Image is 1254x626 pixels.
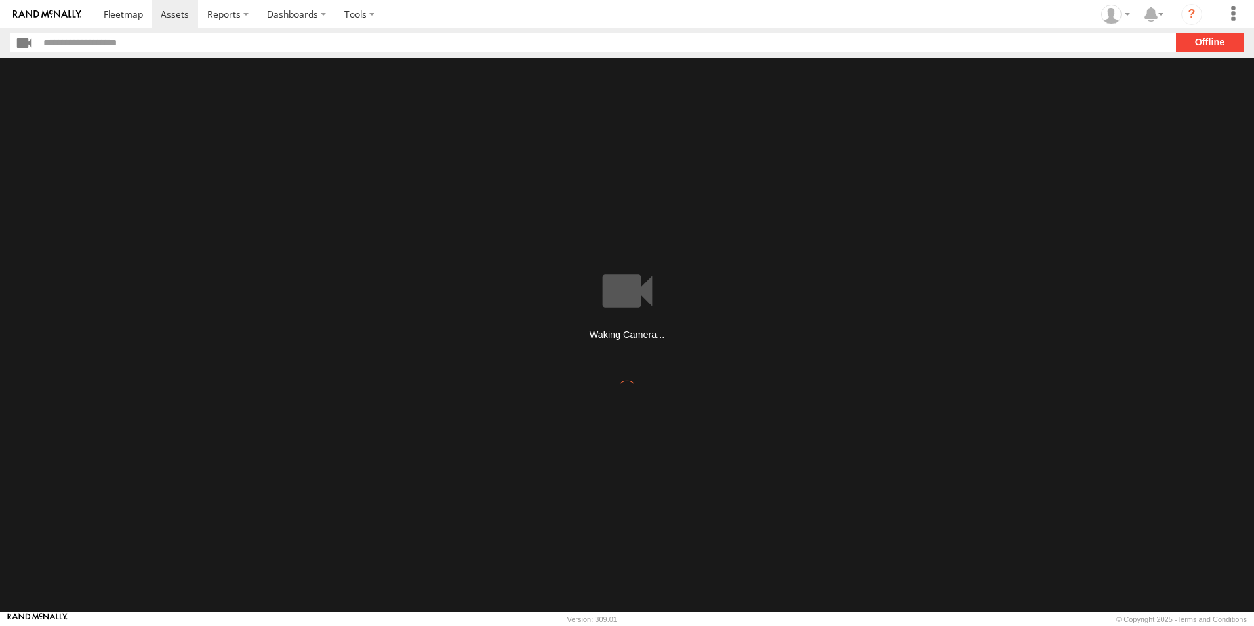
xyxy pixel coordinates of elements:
a: Visit our Website [7,613,68,626]
div: © Copyright 2025 - [1116,616,1247,623]
i: ? [1181,4,1202,25]
img: rand-logo.svg [13,10,81,19]
div: MANUEL HERNANDEZ [1097,5,1135,24]
a: Terms and Conditions [1177,616,1247,623]
div: Version: 309.01 [567,616,617,623]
